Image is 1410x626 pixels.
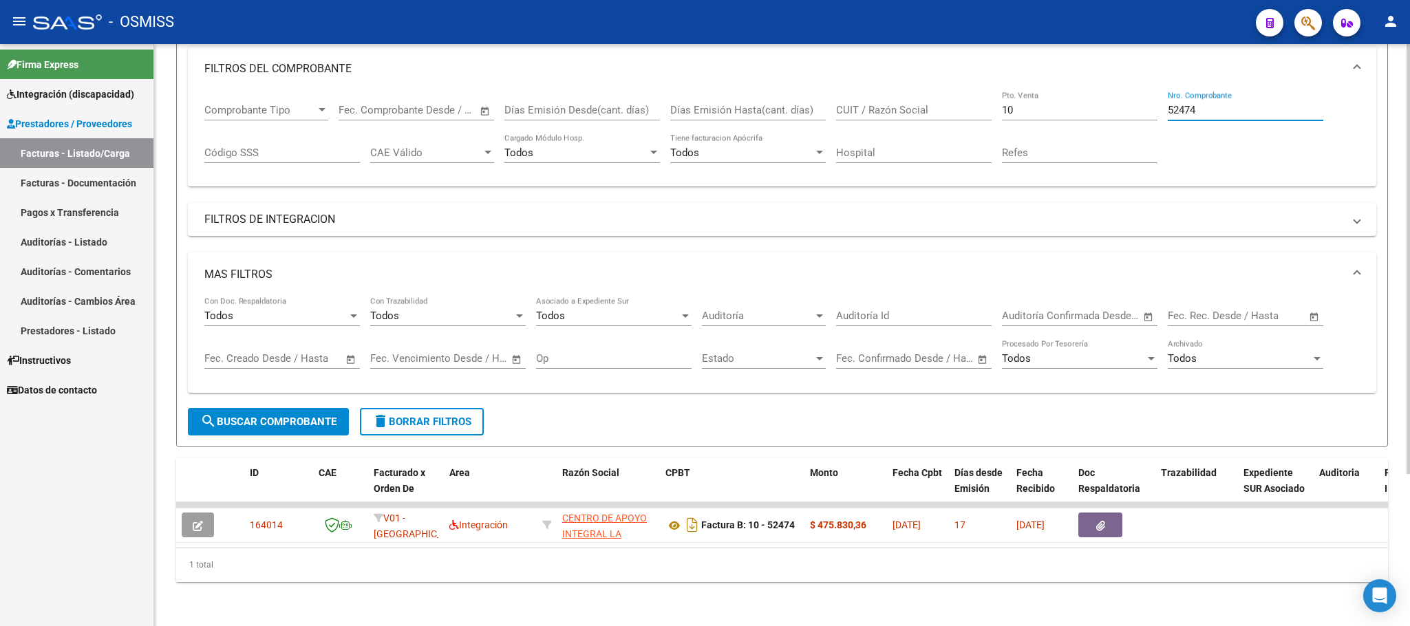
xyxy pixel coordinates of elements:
[1319,467,1360,478] span: Auditoria
[702,310,813,322] span: Auditoría
[975,352,991,367] button: Open calendar
[250,519,283,530] span: 164014
[665,467,690,478] span: CPBT
[1059,310,1126,322] input: End date
[360,408,484,435] button: Borrar Filtros
[244,458,313,519] datatable-header-cell: ID
[1243,467,1305,494] span: Expediente SUR Asociado
[1011,458,1073,519] datatable-header-cell: Fecha Recibido
[7,382,97,398] span: Datos de contacto
[1002,310,1047,322] input: Start date
[893,467,942,478] span: Fecha Cpbt
[1314,458,1379,519] datatable-header-cell: Auditoria
[204,352,249,365] input: Start date
[1382,13,1399,30] mat-icon: person
[370,147,482,159] span: CAE Válido
[372,413,389,429] mat-icon: delete
[109,7,174,37] span: - OSMISS
[343,352,359,367] button: Open calendar
[449,467,470,478] span: Area
[372,415,471,428] span: Borrar Filtros
[339,104,383,116] input: Start date
[188,203,1376,236] mat-expansion-panel-header: FILTROS DE INTEGRACION
[702,352,813,365] span: Estado
[200,415,337,428] span: Buscar Comprobante
[7,353,71,368] span: Instructivos
[449,519,508,530] span: Integración
[887,458,949,519] datatable-header-cell: Fecha Cpbt
[200,413,217,429] mat-icon: search
[893,519,921,530] span: [DATE]
[319,467,337,478] span: CAE
[1307,309,1323,325] button: Open calendar
[1238,458,1314,519] datatable-header-cell: Expediente SUR Asociado
[893,352,960,365] input: End date
[427,352,494,365] input: End date
[1141,309,1157,325] button: Open calendar
[188,91,1376,187] div: FILTROS DEL COMPROBANTE
[11,13,28,30] mat-icon: menu
[204,61,1343,76] mat-panel-title: FILTROS DEL COMPROBANTE
[670,147,699,159] span: Todos
[536,310,565,322] span: Todos
[368,458,444,519] datatable-header-cell: Facturado x Orden De
[313,458,368,519] datatable-header-cell: CAE
[188,252,1376,296] mat-expansion-panel-header: MAS FILTROS
[1168,352,1197,365] span: Todos
[562,510,654,539] div: 30716231107
[562,512,647,555] span: CENTRO DE APOYO INTEGRAL LA HUELLA SRL
[176,548,1388,582] div: 1 total
[370,310,399,322] span: Todos
[370,352,415,365] input: Start date
[810,467,838,478] span: Monto
[7,57,78,72] span: Firma Express
[188,296,1376,393] div: MAS FILTROS
[949,458,1011,519] datatable-header-cell: Días desde Emisión
[836,352,881,365] input: Start date
[204,267,1343,282] mat-panel-title: MAS FILTROS
[374,467,425,494] span: Facturado x Orden De
[683,514,701,536] i: Descargar documento
[1155,458,1238,519] datatable-header-cell: Trazabilidad
[1363,579,1396,612] div: Open Intercom Messenger
[1002,352,1031,365] span: Todos
[810,519,866,530] strong: $ 475.830,36
[557,458,660,519] datatable-header-cell: Razón Social
[1161,467,1217,478] span: Trazabilidad
[1016,467,1055,494] span: Fecha Recibido
[1225,310,1292,322] input: End date
[1016,519,1045,530] span: [DATE]
[7,87,134,102] span: Integración (discapacidad)
[1168,310,1213,322] input: Start date
[954,467,1003,494] span: Días desde Emisión
[804,458,887,519] datatable-header-cell: Monto
[701,520,795,531] strong: Factura B: 10 - 52474
[7,116,132,131] span: Prestadores / Proveedores
[396,104,462,116] input: End date
[250,467,259,478] span: ID
[954,519,965,530] span: 17
[504,147,533,159] span: Todos
[1073,458,1155,519] datatable-header-cell: Doc Respaldatoria
[204,212,1343,227] mat-panel-title: FILTROS DE INTEGRACION
[188,408,349,435] button: Buscar Comprobante
[444,458,537,519] datatable-header-cell: Area
[261,352,328,365] input: End date
[509,352,525,367] button: Open calendar
[1078,467,1140,494] span: Doc Respaldatoria
[478,103,493,119] button: Open calendar
[188,47,1376,91] mat-expansion-panel-header: FILTROS DEL COMPROBANTE
[204,104,316,116] span: Comprobante Tipo
[562,467,619,478] span: Razón Social
[660,458,804,519] datatable-header-cell: CPBT
[204,310,233,322] span: Todos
